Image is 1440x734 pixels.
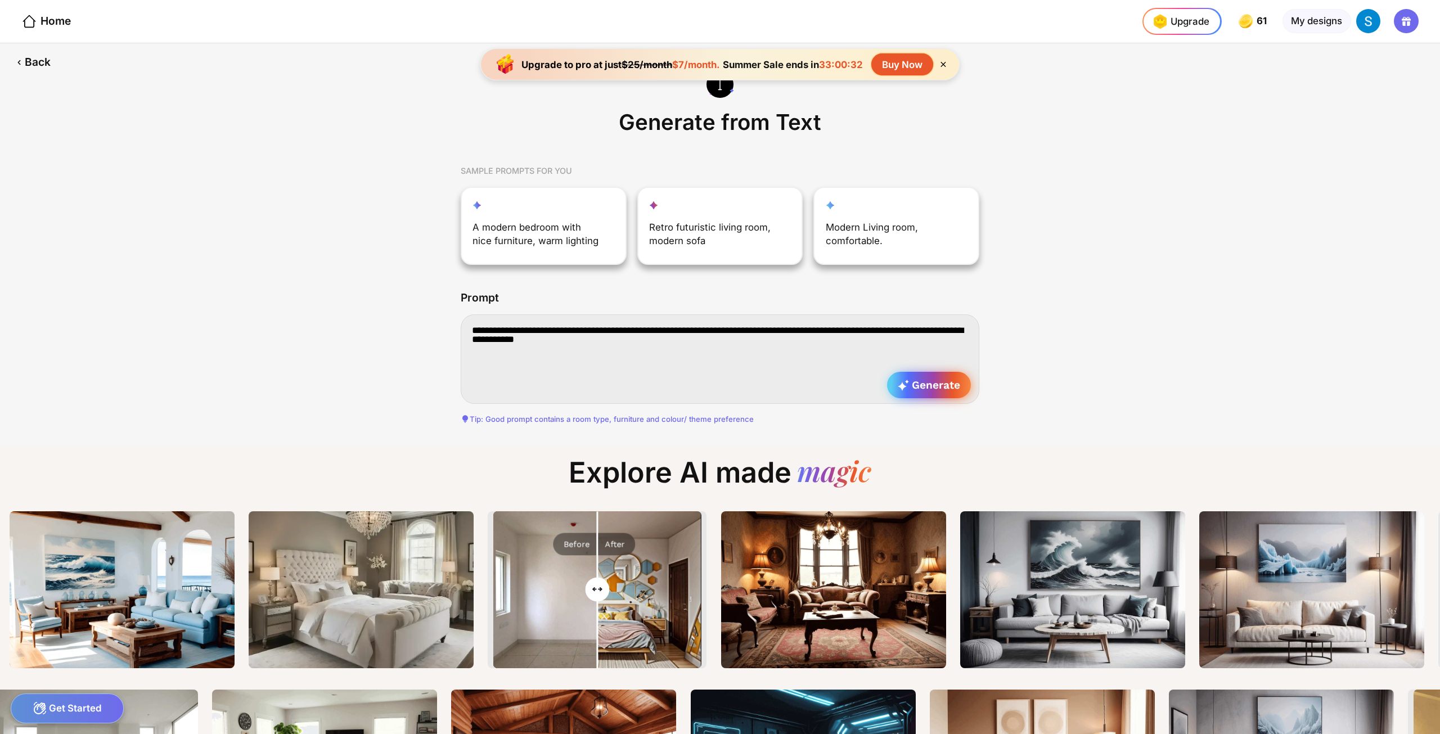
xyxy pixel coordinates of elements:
[521,59,720,70] div: Upgrade to pro at just
[622,59,672,70] span: $25/month
[472,220,600,253] div: A modern bedroom with nice furniture, warm lighting
[898,379,960,391] span: Generate
[11,694,124,723] div: Get Started
[493,511,704,668] img: After image
[960,511,1185,668] img: Thumbnailtext2image_00675_.png
[461,415,979,424] div: Tip: Good prompt contains a room type, furniture and colour/ theme preference
[1149,11,1171,32] img: upgrade-nav-btn-icon.gif
[649,201,658,210] img: fill-up-your-space-star-icon.svg
[1199,511,1424,668] img: Thumbnailtext2image_00678_.png
[249,511,474,668] img: Thumbnailexplore-image9.png
[1149,11,1209,32] div: Upgrade
[721,511,946,668] img: Thumbnailtext2image_00673_.png
[461,155,979,187] div: SAMPLE PROMPTS FOR YOU
[1257,16,1269,26] span: 61
[10,511,235,668] img: ThumbnailOceanlivingroom.png
[492,51,519,78] img: upgrade-banner-new-year-icon.gif
[21,13,71,30] div: Home
[826,201,835,210] img: customization-star-icon.svg
[558,456,882,501] div: Explore AI made
[720,59,866,70] div: Summer Sale ends in
[472,201,481,210] img: reimagine-star-icon.svg
[649,220,777,253] div: Retro futuristic living room, modern sofa
[1282,9,1351,33] div: My designs
[672,59,720,70] span: $7/month.
[871,53,933,75] div: Buy Now
[797,456,871,490] div: magic
[613,106,826,143] div: Generate from Text
[826,220,953,253] div: Modern Living room, comfortable.
[706,70,734,98] img: generate-from-text-icon.svg
[1356,9,1380,33] img: AGNmyxYihm8l598JkQ6AFcG4kEmHdCaW9cSkmZaIlas=s96-c
[819,59,863,70] span: 33:00:32
[461,292,499,304] div: Prompt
